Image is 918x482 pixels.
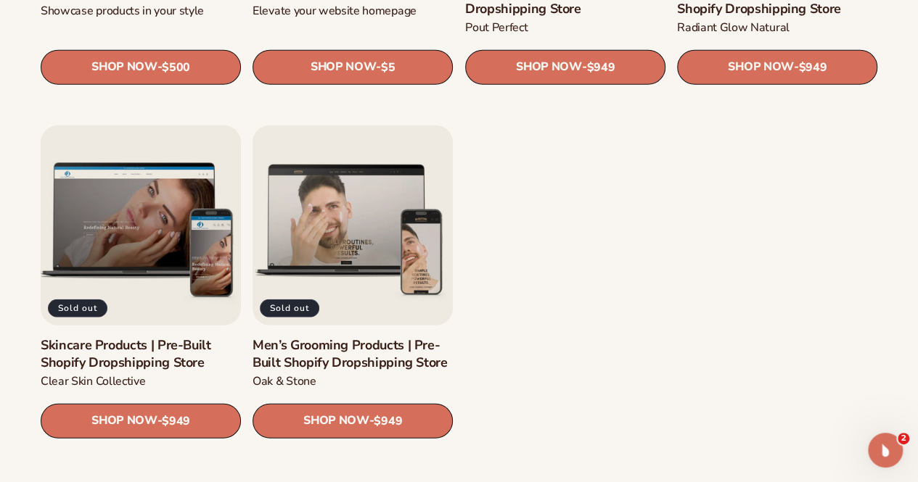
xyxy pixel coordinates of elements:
a: SHOP NOW- $949 [677,50,877,85]
iframe: Intercom live chat [868,433,903,468]
span: SHOP NOW [91,60,157,74]
span: $500 [162,61,190,75]
a: Skincare Products | Pre-Built Shopify Dropshipping Store [41,337,241,371]
a: SHOP NOW- $949 [41,404,241,439]
span: $949 [798,61,827,75]
span: $949 [586,61,615,75]
a: Men’s Grooming Products | Pre-Built Shopify Dropshipping Store [253,337,453,371]
span: 2 [898,433,909,444]
span: $949 [162,415,190,428]
a: SHOP NOW- $5 [253,50,453,85]
span: $5 [381,61,395,75]
span: $949 [374,415,403,428]
span: SHOP NOW [516,60,581,74]
span: SHOP NOW [303,414,369,428]
a: SHOP NOW- $949 [253,404,453,439]
span: SHOP NOW [91,414,157,428]
span: SHOP NOW [728,60,793,74]
a: SHOP NOW- $500 [41,50,241,85]
a: SHOP NOW- $949 [465,50,665,85]
span: SHOP NOW [311,60,376,74]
